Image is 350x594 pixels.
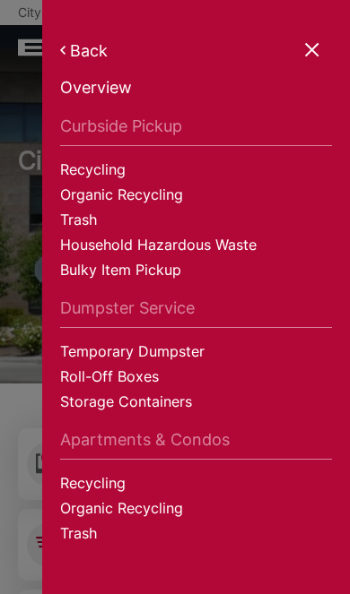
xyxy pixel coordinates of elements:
a: Apartments & Condos [60,430,332,460]
a: Temporary Dumpster [60,341,332,366]
a: Curbside Pickup [60,116,332,146]
a: Bulky Item Pickup [60,260,332,285]
a: Storage Containers [60,392,332,417]
a: Overview [60,78,332,103]
a: Back [60,41,332,60]
a: Recycling [60,159,332,185]
a: Organic Recycling [60,185,332,210]
a: Trash [60,210,332,235]
a: Household Hazardous Waste [60,235,332,260]
a: Recycling [60,473,332,498]
a: Trash [60,523,332,548]
a: Organic Recycling [60,498,332,523]
a: Roll-Off Boxes [60,366,332,392]
a: Dumpster Service [60,298,332,328]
